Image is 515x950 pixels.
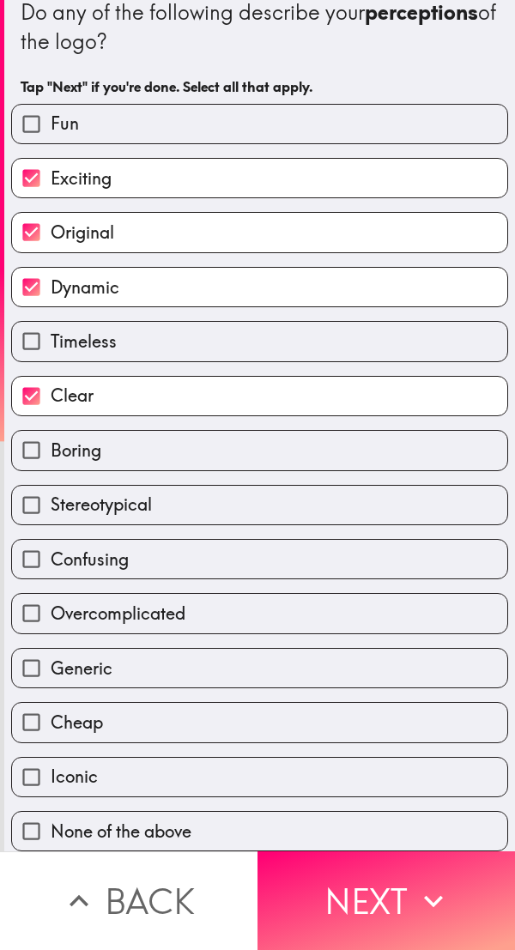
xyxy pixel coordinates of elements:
span: Cheap [51,711,103,735]
span: Stereotypical [51,493,152,517]
button: Stereotypical [12,486,507,524]
span: Original [51,221,114,245]
button: Cheap [12,703,507,741]
span: Dynamic [51,275,119,300]
h6: Tap "Next" if you're done. Select all that apply. [21,77,499,96]
span: Overcomplicated [51,602,185,626]
span: Fun [51,112,79,136]
span: Exciting [51,166,112,191]
span: Confusing [51,548,129,572]
button: Original [12,213,507,251]
button: Generic [12,649,507,687]
span: Boring [51,439,101,463]
button: Confusing [12,540,507,578]
button: Overcomplicated [12,594,507,632]
button: Dynamic [12,268,507,306]
button: Fun [12,105,507,143]
span: Timeless [51,330,117,354]
span: None of the above [51,820,191,844]
button: Iconic [12,758,507,796]
button: Timeless [12,322,507,360]
button: Next [257,851,515,950]
button: Clear [12,377,507,415]
span: Clear [51,384,94,408]
button: Boring [12,431,507,469]
button: Exciting [12,159,507,197]
span: Iconic [51,765,98,789]
span: Generic [51,657,112,681]
button: None of the above [12,812,507,850]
